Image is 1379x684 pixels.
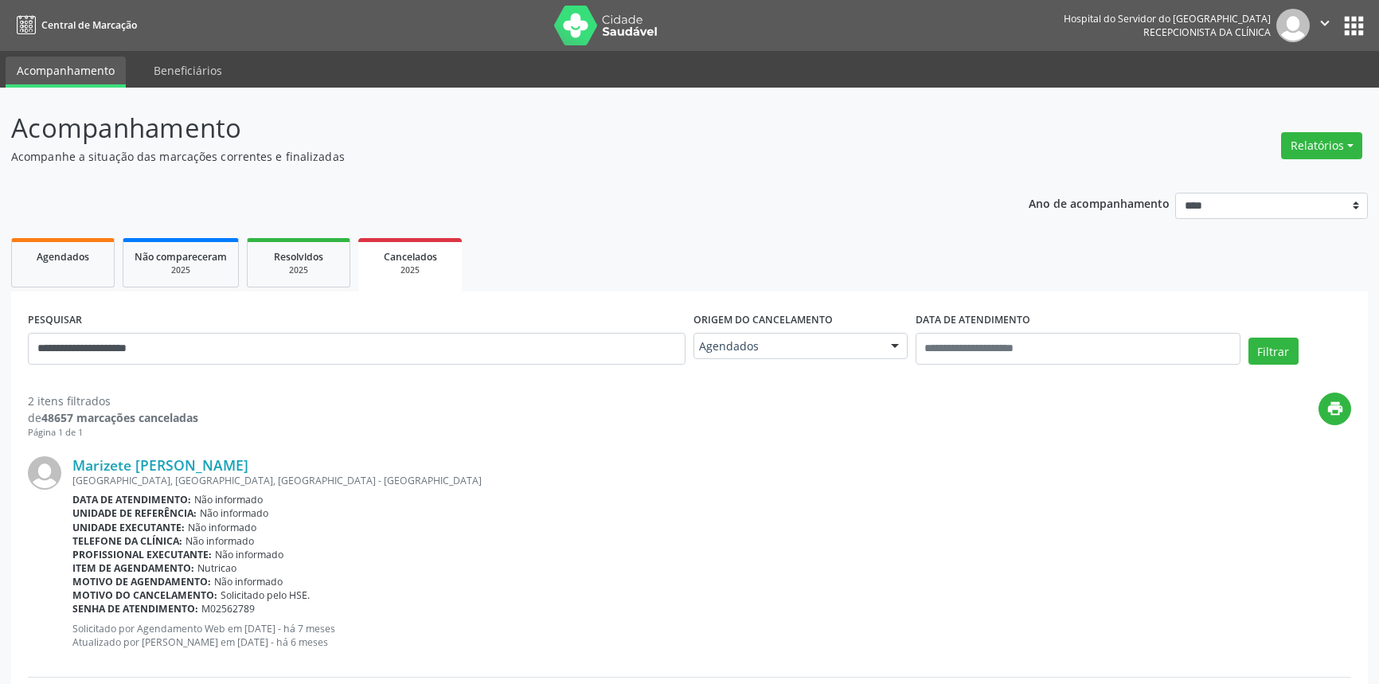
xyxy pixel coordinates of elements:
span: Não compareceram [135,250,227,264]
b: Motivo do cancelamento: [72,588,217,602]
span: Não informado [186,534,254,548]
span: Cancelados [384,250,437,264]
span: Não informado [215,548,283,561]
span: Não informado [200,506,268,520]
div: [GEOGRAPHIC_DATA], [GEOGRAPHIC_DATA], [GEOGRAPHIC_DATA] - [GEOGRAPHIC_DATA] [72,474,1351,487]
span: Nutricao [197,561,236,575]
img: img [28,456,61,490]
b: Motivo de agendamento: [72,575,211,588]
a: Beneficiários [143,57,233,84]
p: Acompanhe a situação das marcações correntes e finalizadas [11,148,961,165]
span: Não informado [214,575,283,588]
p: Acompanhamento [11,108,961,148]
i: print [1326,400,1344,417]
b: Data de atendimento: [72,493,191,506]
strong: 48657 marcações canceladas [41,410,198,425]
div: 2025 [369,264,451,276]
b: Item de agendamento: [72,561,194,575]
a: Acompanhamento [6,57,126,88]
img: img [1276,9,1310,42]
b: Senha de atendimento: [72,602,198,616]
b: Unidade de referência: [72,506,197,520]
div: Hospital do Servidor do [GEOGRAPHIC_DATA] [1064,12,1271,25]
a: Marizete [PERSON_NAME] [72,456,248,474]
span: Central de Marcação [41,18,137,32]
div: Página 1 de 1 [28,426,198,440]
div: 2 itens filtrados [28,393,198,409]
button: print [1318,393,1351,425]
a: Central de Marcação [11,12,137,38]
div: 2025 [135,264,227,276]
span: Resolvidos [274,250,323,264]
span: Não informado [194,493,263,506]
p: Ano de acompanhamento [1029,193,1170,213]
b: Unidade executante: [72,521,185,534]
span: Recepcionista da clínica [1143,25,1271,39]
label: DATA DE ATENDIMENTO [916,308,1030,333]
b: Profissional executante: [72,548,212,561]
p: Solicitado por Agendamento Web em [DATE] - há 7 meses Atualizado por [PERSON_NAME] em [DATE] - há... [72,622,1351,649]
span: Não informado [188,521,256,534]
button: Relatórios [1281,132,1362,159]
button:  [1310,9,1340,42]
label: Origem do cancelamento [693,308,833,333]
span: Solicitado pelo HSE. [221,588,310,602]
div: 2025 [259,264,338,276]
i:  [1316,14,1334,32]
span: Agendados [37,250,89,264]
button: Filtrar [1248,338,1299,365]
button: apps [1340,12,1368,40]
span: M02562789 [201,602,255,616]
div: de [28,409,198,426]
label: PESQUISAR [28,308,82,333]
b: Telefone da clínica: [72,534,182,548]
span: Agendados [699,338,875,354]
